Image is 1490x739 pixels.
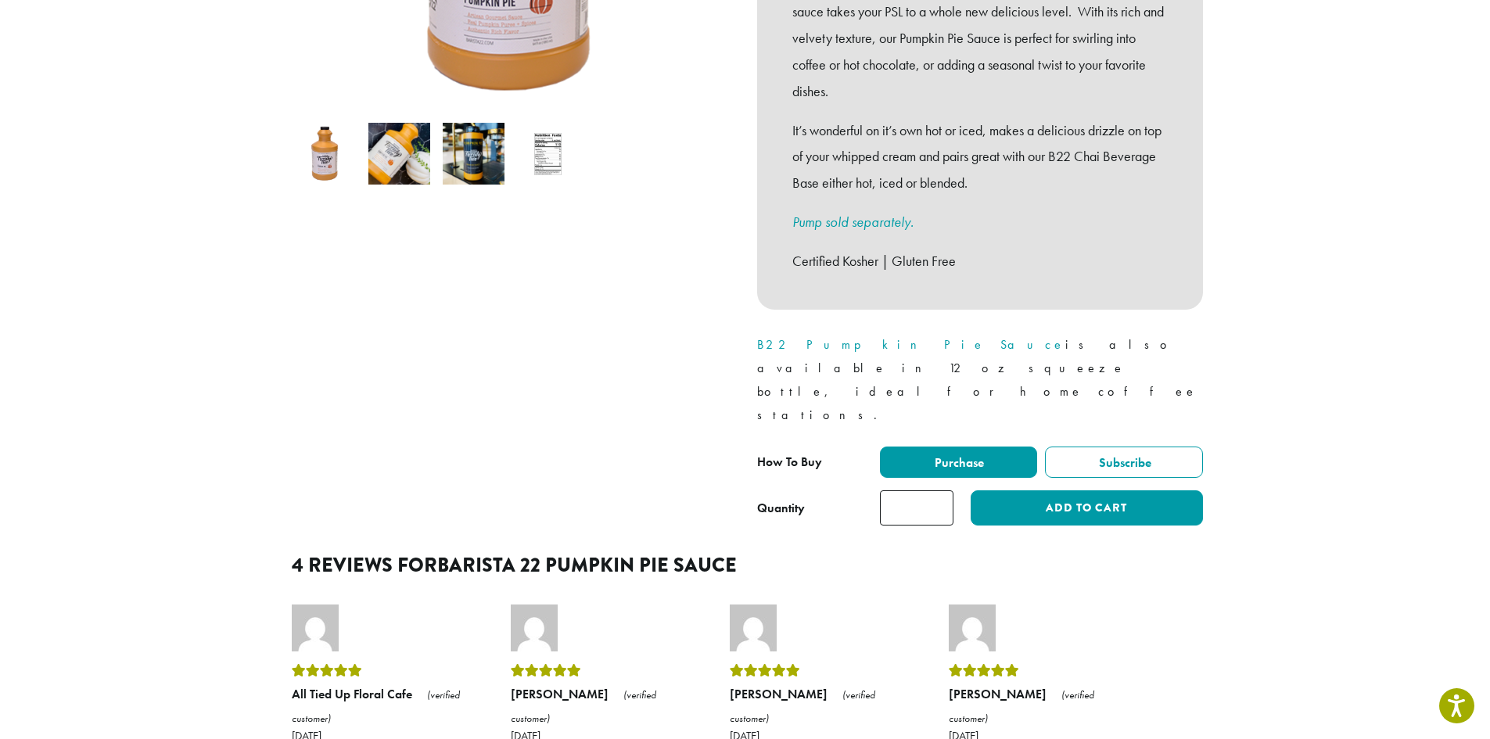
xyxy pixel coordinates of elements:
img: Barista 22 Pumpkin Pie Sauce - Image 2 [368,123,430,185]
em: (verified customer) [730,688,875,725]
em: (verified customer) [511,688,656,725]
strong: [PERSON_NAME] [730,686,828,702]
em: (verified customer) [949,688,1094,725]
span: Subscribe [1097,454,1151,471]
img: Barista 22 Pumpkin Pie Sauce - Image 3 [443,123,504,185]
div: Rated 5 out of 5 [949,659,1129,683]
img: Barista 22 Pumpkin Pie Sauce - Image 4 [517,123,579,185]
p: It’s wonderful on it’s own hot or iced, makes a delicious drizzle on top of your whipped cream an... [792,117,1168,196]
p: Certified Kosher | Gluten Free [792,248,1168,274]
strong: [PERSON_NAME] [949,686,1047,702]
span: Barista 22 Pumpkin Pie Sauce [437,551,737,579]
div: Rated 5 out of 5 [511,659,691,683]
div: Quantity [757,499,805,518]
img: Barista 22 Pumpkin Pie Sauce [294,123,356,185]
span: Purchase [932,454,984,471]
button: Add to cart [971,490,1202,526]
p: is also available in 12 oz squeeze bottle, ideal for home coffee stations. [757,333,1203,427]
a: B22 Pumpkin Pie Sauce [757,336,1065,353]
strong: [PERSON_NAME] [511,686,609,702]
div: Rated 5 out of 5 [292,659,472,683]
input: Product quantity [880,490,953,526]
h2: 4 reviews for [292,554,1199,577]
strong: All Tied Up Floral Cafe [292,686,412,702]
em: (verified customer) [292,688,460,725]
a: Pump sold separately. [792,213,914,231]
div: Rated 5 out of 5 [730,659,910,683]
span: How To Buy [757,454,822,470]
